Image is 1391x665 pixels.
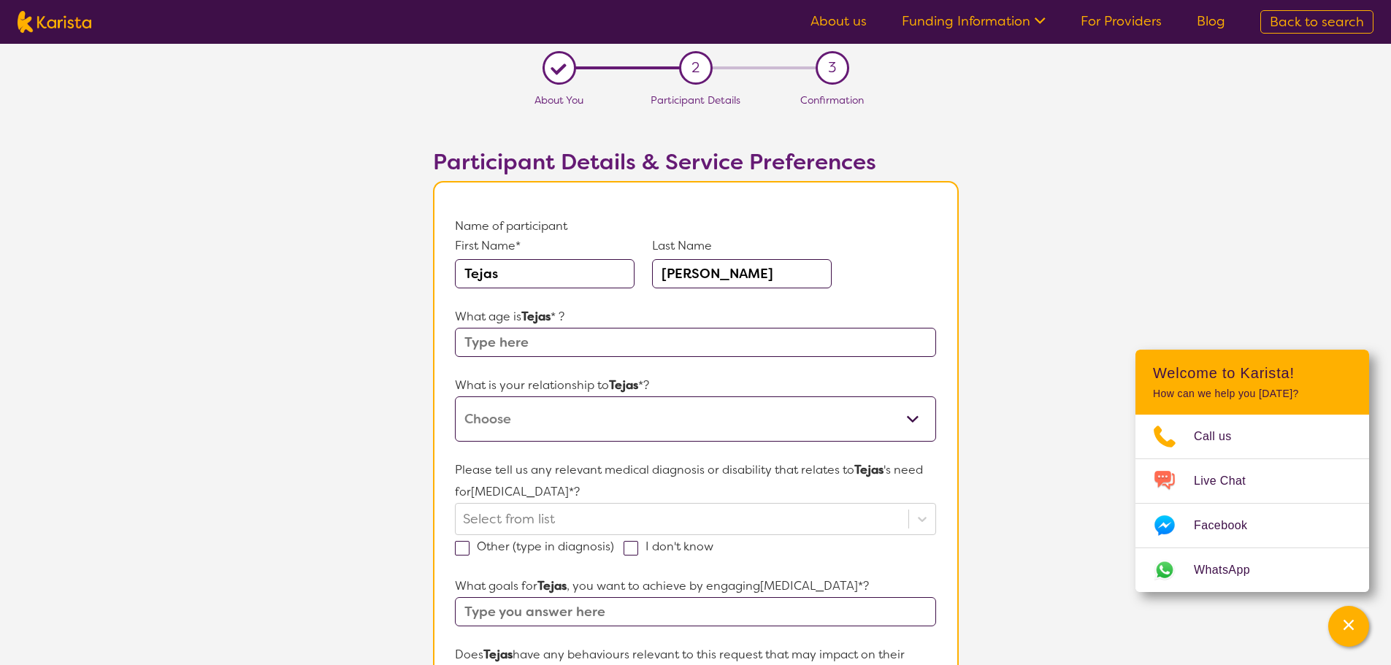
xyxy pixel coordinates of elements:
p: What is your relationship to *? [455,374,935,396]
strong: Tejas [483,647,513,662]
span: About You [534,93,583,107]
a: Web link opens in a new tab. [1135,548,1369,592]
img: Karista logo [18,11,91,33]
p: Please tell us any relevant medical diagnosis or disability that relates to 's need for [MEDICAL_... [455,459,935,503]
a: Back to search [1260,10,1373,34]
span: 2 [691,57,700,79]
a: Funding Information [902,12,1046,30]
a: For Providers [1081,12,1162,30]
div: Channel Menu [1135,350,1369,592]
div: L [548,57,570,80]
strong: Tejas [854,462,884,477]
a: Blog [1197,12,1225,30]
p: How can we help you [DATE]? [1153,388,1352,400]
span: Facebook [1194,515,1265,537]
span: Live Chat [1194,470,1263,492]
label: Other (type in diagnosis) [455,539,624,554]
p: Name of participant [455,215,935,237]
input: Type you answer here [455,597,935,626]
span: 3 [828,57,836,79]
a: About us [811,12,867,30]
p: What age is * ? [455,306,935,328]
p: What goals for , you want to achieve by engaging [MEDICAL_DATA] *? [455,575,935,597]
span: Back to search [1270,13,1364,31]
ul: Choose channel [1135,415,1369,592]
span: Participant Details [651,93,740,107]
input: Type here [455,328,935,357]
strong: Tejas [609,377,638,393]
strong: Tejas [537,578,567,593]
h2: Participant Details & Service Preferences [433,149,959,175]
span: WhatsApp [1194,559,1268,581]
span: Confirmation [800,93,864,107]
strong: Tejas [521,309,551,324]
button: Channel Menu [1328,606,1369,647]
span: Call us [1194,426,1249,447]
p: First Name* [455,237,635,255]
h2: Welcome to Karista! [1153,364,1352,382]
label: I don't know [624,539,723,554]
p: Last Name [652,237,832,255]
